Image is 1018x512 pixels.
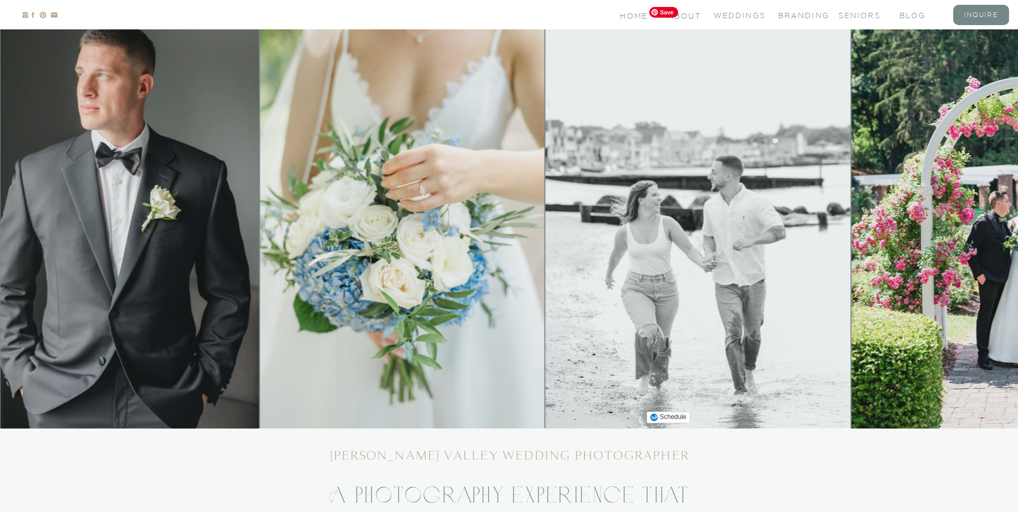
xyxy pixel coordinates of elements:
a: Home [620,11,649,20]
a: branding [778,10,821,19]
span: Save [649,7,678,18]
a: Weddings [713,10,756,19]
span: Schedule [659,413,686,421]
button: Schedule [647,412,690,423]
a: About [667,11,700,20]
a: seniors [838,10,881,19]
h1: [PERSON_NAME] valley wedding Photographer [310,448,709,469]
a: inquire [960,10,1003,19]
a: blog [899,10,942,19]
